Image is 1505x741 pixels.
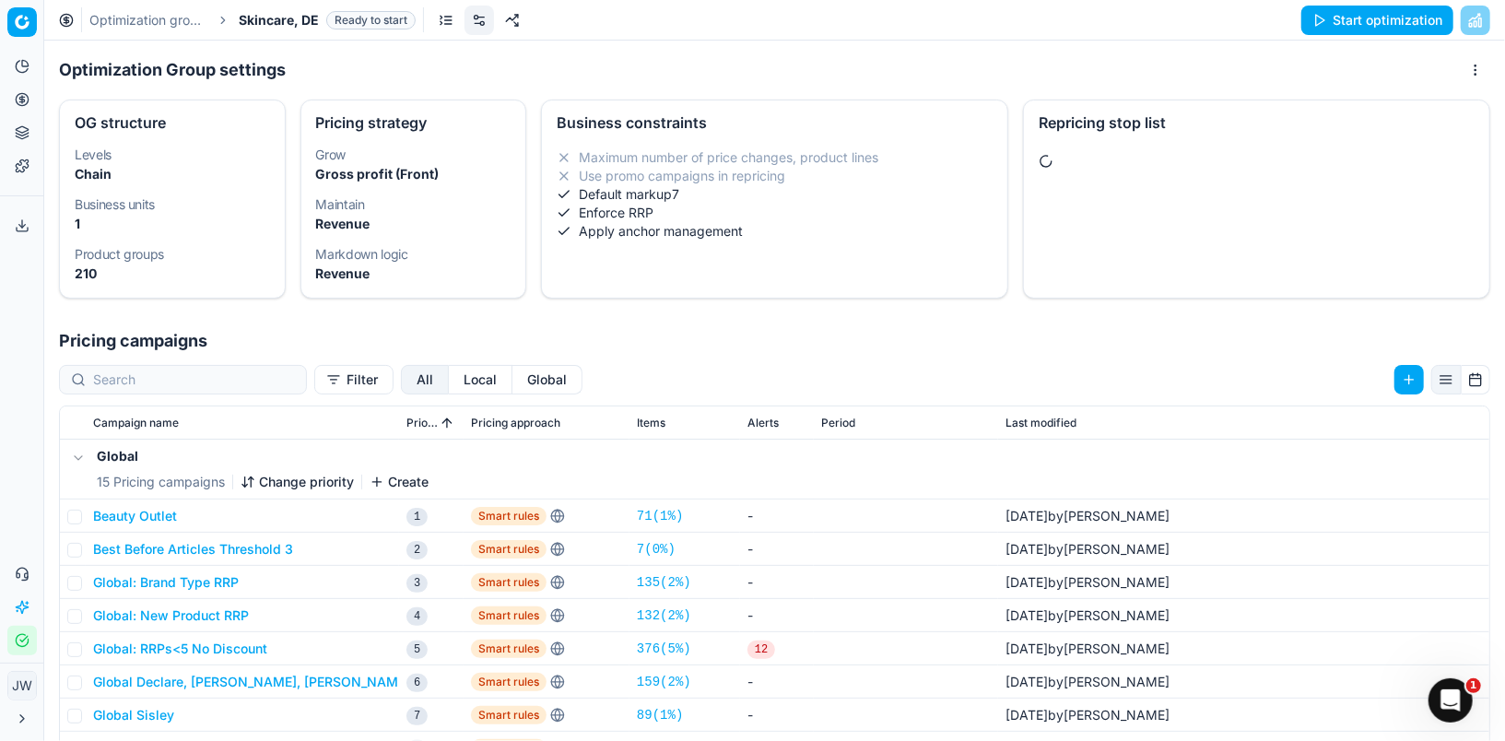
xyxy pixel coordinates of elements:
[1005,641,1048,656] span: [DATE]
[471,606,547,625] span: Smart rules
[1429,678,1473,723] iframe: Intercom live chat
[89,11,416,29] nav: breadcrumb
[326,11,416,29] span: Ready to start
[1039,115,1475,130] div: Repricing stop list
[1005,507,1170,525] div: by [PERSON_NAME]
[75,265,97,281] strong: 210
[821,416,855,430] span: Period
[93,370,295,389] input: Search
[370,473,429,491] button: Create
[471,640,547,658] span: Smart rules
[1466,678,1481,693] span: 1
[7,671,37,700] button: JW
[557,148,993,167] li: Maximum number of price changes, product lines
[8,672,36,700] span: JW
[93,640,267,658] button: Global: RRPs<5 No Discount
[1005,574,1048,590] span: [DATE]
[75,115,270,130] div: OG structure
[1301,6,1453,35] button: Start optimization
[406,707,428,725] span: 7
[1005,540,1170,559] div: by [PERSON_NAME]
[438,414,456,432] button: Sorted by Priority ascending
[97,447,429,465] h5: Global
[1005,673,1170,691] div: by [PERSON_NAME]
[449,365,512,394] button: local
[406,508,428,526] span: 1
[316,115,511,130] div: Pricing strategy
[740,599,814,632] td: -
[1005,674,1048,689] span: [DATE]
[97,473,225,491] span: 15 Pricing campaigns
[557,222,993,241] li: Apply anchor management
[93,673,410,691] button: Global Declare, [PERSON_NAME], [PERSON_NAME]
[557,167,993,185] li: Use promo campaigns in repricing
[241,473,354,491] button: Change priority
[557,204,993,222] li: Enforce RRP
[471,573,547,592] span: Smart rules
[75,198,270,211] dt: Business units
[75,166,112,182] strong: Chain
[637,416,665,430] span: Items
[406,574,428,593] span: 3
[89,11,207,29] a: Optimization groups
[471,673,547,691] span: Smart rules
[316,216,370,231] strong: Revenue
[406,641,428,659] span: 5
[239,11,319,29] span: Skincare, DE
[471,507,547,525] span: Smart rules
[93,606,249,625] button: Global: New Product RRP
[512,365,582,394] button: global
[75,216,80,231] strong: 1
[557,185,993,204] li: Default markup 7
[93,416,179,430] span: Campaign name
[93,706,174,724] button: Global Sisley
[637,606,691,625] a: 132(2%)
[239,11,416,29] span: Skincare, DEReady to start
[1005,640,1170,658] div: by [PERSON_NAME]
[93,540,293,559] button: Best Before Articles Threshold 3
[75,248,270,261] dt: Product groups
[740,533,814,566] td: -
[471,416,560,430] span: Pricing approach
[1005,416,1076,430] span: Last modified
[637,573,691,592] a: 135(2%)
[316,166,440,182] strong: Gross profit (Front)
[740,500,814,533] td: -
[316,248,511,261] dt: Markdown logic
[1005,606,1170,625] div: by [PERSON_NAME]
[637,540,676,559] a: 7(0%)
[557,115,993,130] div: Business constraints
[314,365,394,394] button: Filter
[93,573,239,592] button: Global: Brand Type RRP
[1005,607,1048,623] span: [DATE]
[59,57,286,83] h1: Optimization Group settings
[1005,541,1048,557] span: [DATE]
[316,148,511,161] dt: Grow
[316,198,511,211] dt: Maintain
[1005,706,1170,724] div: by [PERSON_NAME]
[637,673,691,691] a: 159(2%)
[44,328,1505,354] h1: Pricing campaigns
[401,365,449,394] button: all
[747,641,775,659] span: 12
[406,607,428,626] span: 4
[406,674,428,692] span: 6
[1005,707,1048,723] span: [DATE]
[406,541,428,559] span: 2
[637,507,683,525] a: 71(1%)
[637,706,683,724] a: 89(1%)
[75,148,270,161] dt: Levels
[471,540,547,559] span: Smart rules
[637,640,691,658] a: 376(5%)
[740,665,814,699] td: -
[93,507,177,525] button: Beauty Outlet
[1005,573,1170,592] div: by [PERSON_NAME]
[740,699,814,732] td: -
[406,416,438,430] span: Priority
[471,706,547,724] span: Smart rules
[1005,508,1048,523] span: [DATE]
[740,566,814,599] td: -
[747,416,779,430] span: Alerts
[316,265,370,281] strong: Revenue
